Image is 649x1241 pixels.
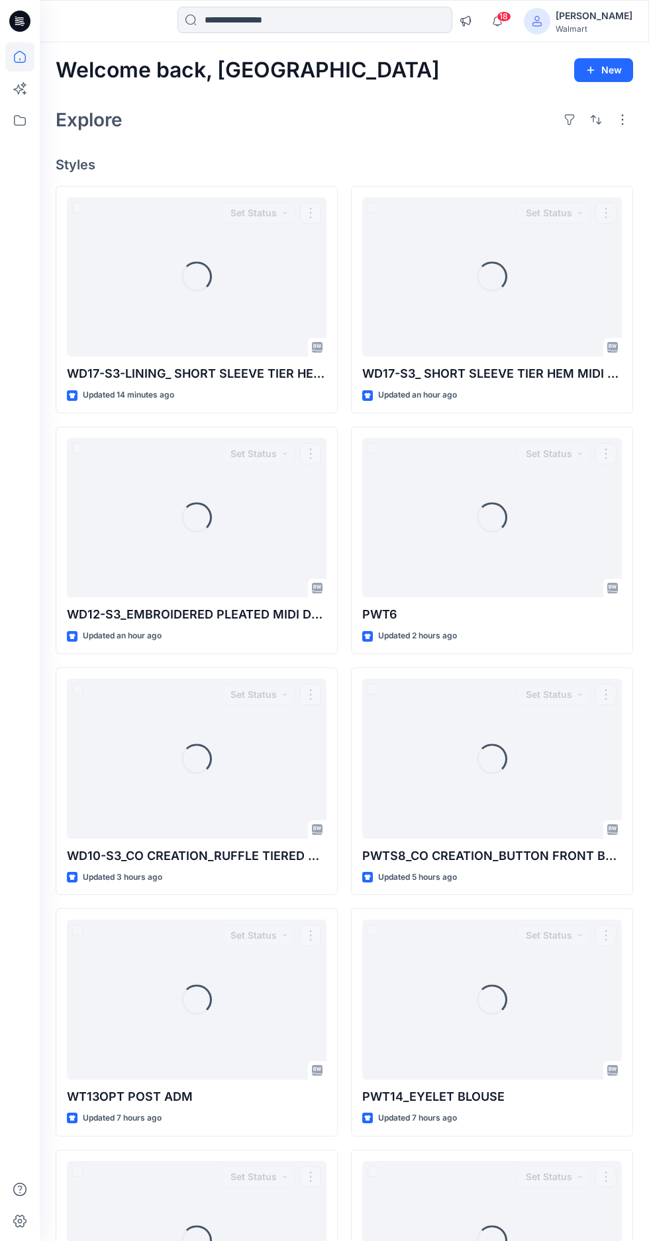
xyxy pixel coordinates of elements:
[56,109,123,130] h2: Explore
[67,605,326,624] p: WD12-S3_EMBROIDERED PLEATED MIDI DRESS
[497,11,511,22] span: 18
[378,1111,457,1125] p: Updated 7 hours ago
[378,629,457,643] p: Updated 2 hours ago
[56,58,440,83] h2: Welcome back, [GEOGRAPHIC_DATA]
[83,388,174,402] p: Updated 14 minutes ago
[362,847,622,865] p: PWTS8_CO CREATION_BUTTON FRONT BLOUSE
[556,8,632,24] div: [PERSON_NAME]
[362,1088,622,1106] p: PWT14_EYELET BLOUSE
[362,364,622,383] p: WD17-S3_ SHORT SLEEVE TIER HEM MIDI DRESS
[67,364,326,383] p: WD17-S3-LINING_ SHORT SLEEVE TIER HEM MIDI DRESS
[56,157,633,173] h4: Styles
[378,388,457,402] p: Updated an hour ago
[574,58,633,82] button: New
[83,1111,162,1125] p: Updated 7 hours ago
[83,871,162,884] p: Updated 3 hours ago
[67,847,326,865] p: WD10-S3_CO CREATION_RUFFLE TIERED MIDI DRESS
[83,629,162,643] p: Updated an hour ago
[556,24,632,34] div: Walmart
[67,1088,326,1106] p: WT13OPT POST ADM
[378,871,457,884] p: Updated 5 hours ago
[362,605,622,624] p: PWT6
[532,16,542,26] svg: avatar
